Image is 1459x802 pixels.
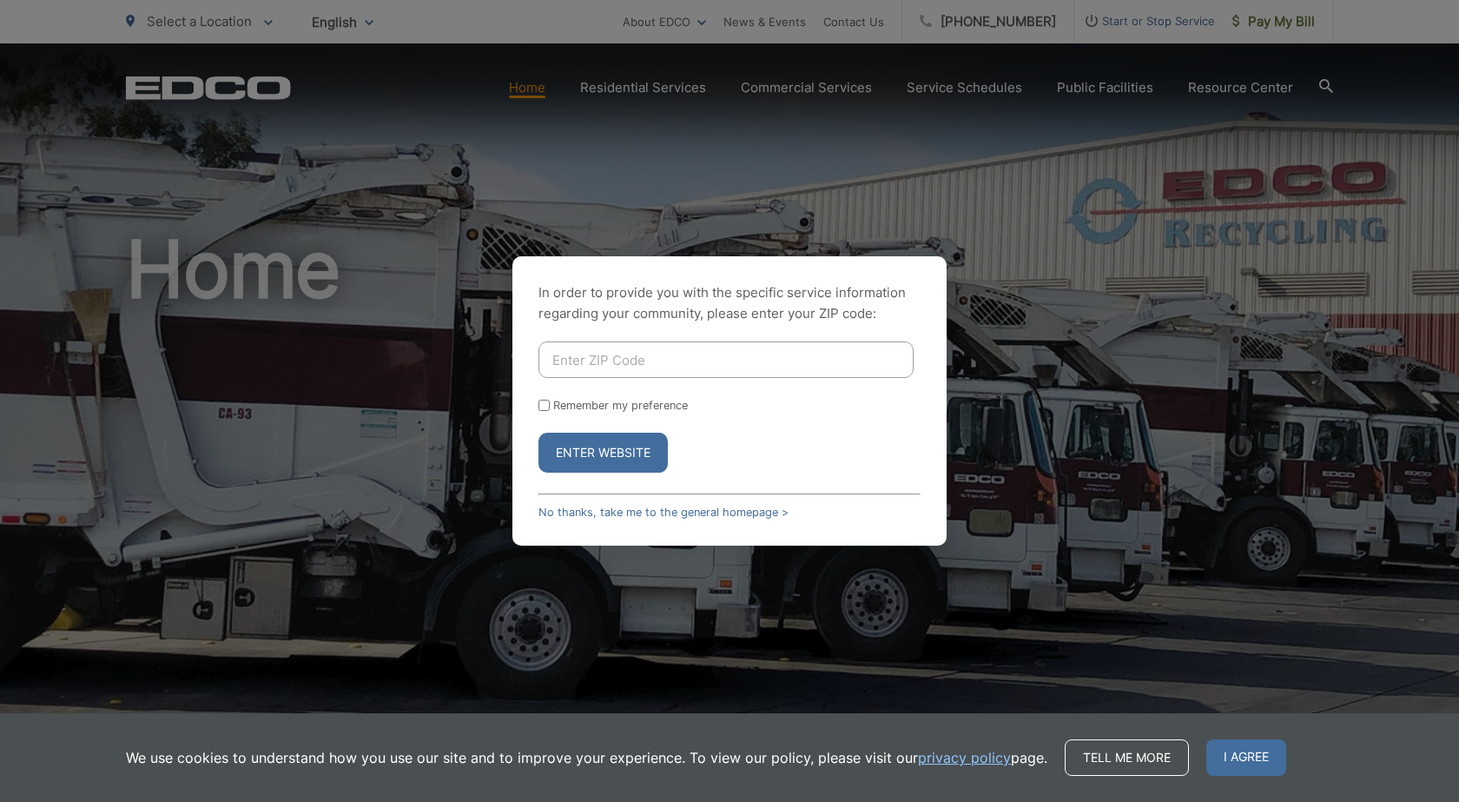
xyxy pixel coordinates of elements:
[538,282,921,324] p: In order to provide you with the specific service information regarding your community, please en...
[1206,739,1286,776] span: I agree
[538,341,914,378] input: Enter ZIP Code
[538,506,789,519] a: No thanks, take me to the general homepage >
[538,433,668,473] button: Enter Website
[553,399,688,412] label: Remember my preference
[918,747,1011,768] a: privacy policy
[126,747,1047,768] p: We use cookies to understand how you use our site and to improve your experience. To view our pol...
[1065,739,1189,776] a: Tell me more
